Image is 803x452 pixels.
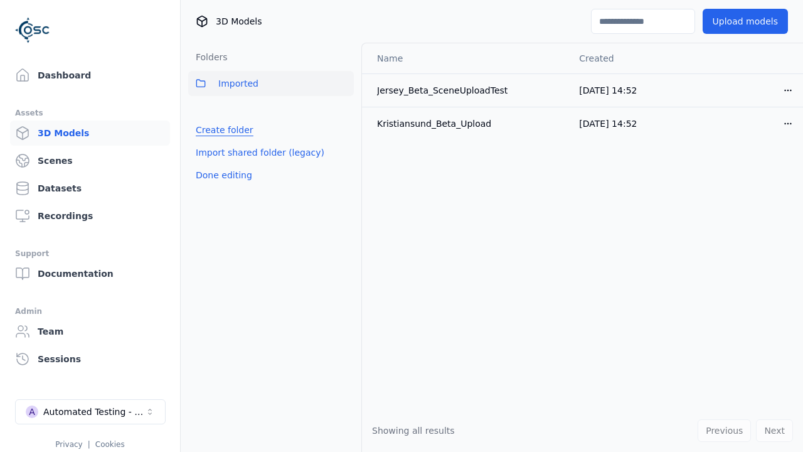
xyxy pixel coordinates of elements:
a: Datasets [10,176,170,201]
div: Support [15,246,165,261]
img: Logo [15,13,50,48]
button: Imported [188,71,354,96]
a: Dashboard [10,63,170,88]
div: A [26,406,38,418]
span: | [88,440,90,449]
th: Created [569,43,686,73]
div: Admin [15,304,165,319]
span: Imported [218,76,258,91]
button: Upload models [703,9,788,34]
div: Automated Testing - Playwright [43,406,145,418]
button: Done editing [188,164,260,186]
a: Sessions [10,347,170,372]
div: Assets [15,105,165,121]
a: Create folder [196,124,253,136]
a: Team [10,319,170,344]
a: 3D Models [10,121,170,146]
h3: Folders [188,51,228,63]
a: Privacy [55,440,82,449]
div: Jersey_Beta_SceneUploadTest [377,84,559,97]
a: Documentation [10,261,170,286]
a: Cookies [95,440,125,449]
a: Recordings [10,203,170,229]
span: [DATE] 14:52 [579,85,637,95]
th: Name [362,43,569,73]
a: Scenes [10,148,170,173]
span: [DATE] 14:52 [579,119,637,129]
a: Import shared folder (legacy) [196,146,324,159]
button: Create folder [188,119,261,141]
button: Select a workspace [15,399,166,424]
div: Kristiansund_Beta_Upload [377,117,559,130]
span: 3D Models [216,15,262,28]
span: Showing all results [372,426,455,436]
button: Import shared folder (legacy) [188,141,332,164]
